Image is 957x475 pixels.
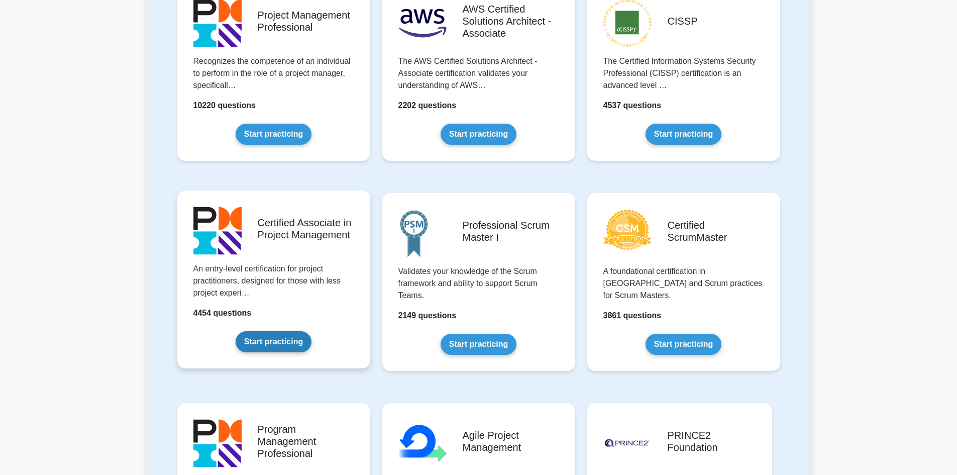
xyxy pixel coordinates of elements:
a: Start practicing [236,331,311,352]
a: Start practicing [236,124,311,145]
a: Start practicing [646,334,721,355]
a: Start practicing [441,124,516,145]
a: Start practicing [646,124,721,145]
a: Start practicing [441,334,516,355]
